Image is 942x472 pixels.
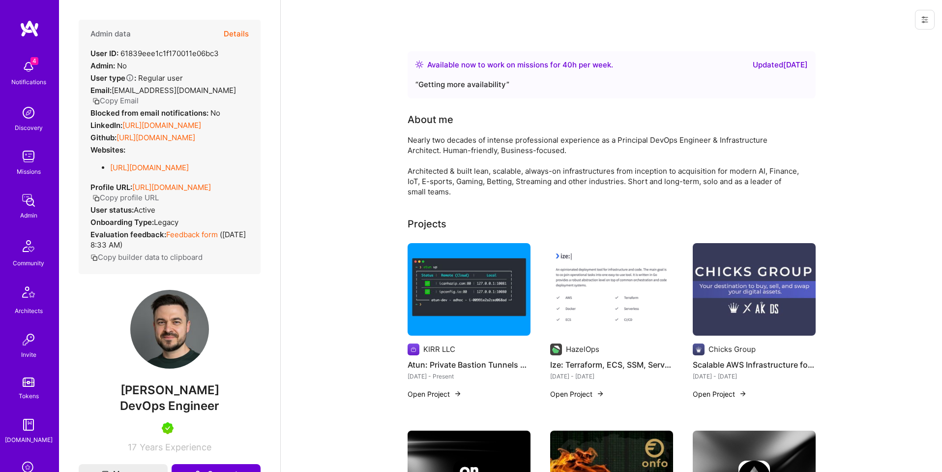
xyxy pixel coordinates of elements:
img: Invite [19,330,38,349]
span: Years Experience [140,442,211,452]
div: KIRR LLC [423,344,455,354]
div: “ Getting more availability ” [415,79,808,91]
div: Regular user [90,73,183,83]
img: arrow-right [739,390,747,398]
strong: Onboarding Type: [90,218,154,227]
button: Copy profile URL [92,192,159,203]
img: Company logo [550,344,562,355]
strong: Email: [90,86,112,95]
img: arrow-right [596,390,604,398]
span: legacy [154,218,178,227]
strong: Websites: [90,145,125,155]
img: bell [19,57,38,77]
strong: Evaluation feedback: [90,230,166,239]
button: Open Project [408,389,462,399]
div: ( [DATE] 8:33 AM ) [90,229,249,250]
button: Open Project [693,389,747,399]
img: Company logo [408,344,419,355]
div: HazelOps [566,344,599,354]
div: Invite [21,349,36,360]
div: Discovery [15,123,43,133]
button: Open Project [550,389,604,399]
h4: Atun: Private Bastion Tunnels Simplified [408,358,530,371]
strong: User ID: [90,49,118,58]
strong: LinkedIn: [90,121,122,130]
div: Chicks Group [708,344,756,354]
div: Architects [15,306,43,316]
div: Available now to work on missions for h per week . [427,59,613,71]
img: arrow-right [454,390,462,398]
span: 4 [30,57,38,65]
h4: Admin data [90,30,131,38]
div: About me [408,112,453,127]
img: tokens [23,378,34,387]
a: [URL][DOMAIN_NAME] [122,121,201,130]
img: Architects [17,282,40,306]
div: Community [13,258,44,268]
i: icon Copy [90,254,98,261]
i: icon Copy [92,97,100,105]
div: Notifications [11,77,46,87]
button: Details [224,20,249,48]
strong: User status: [90,205,134,215]
span: 17 [128,442,137,452]
span: [EMAIL_ADDRESS][DOMAIN_NAME] [112,86,236,95]
img: Availability [415,61,423,68]
strong: Admin: [90,61,115,70]
div: Admin [20,210,37,220]
img: User Avatar [130,290,209,369]
a: [URL][DOMAIN_NAME] [132,183,211,192]
div: Missions [17,166,41,177]
span: [PERSON_NAME] [79,383,261,398]
h4: Scalable AWS Infrastructure for e-Gaming finance [693,358,816,371]
span: Active [134,205,155,215]
img: Atun: Private Bastion Tunnels Simplified [408,243,530,336]
img: discovery [19,103,38,123]
strong: Blocked from email notifications: [90,108,210,118]
strong: User type : [90,73,136,83]
div: [DATE] - [DATE] [693,371,816,381]
img: guide book [19,415,38,435]
span: DevOps Engineer [120,399,219,413]
div: [DATE] - Present [408,371,530,381]
img: A.Teamer in Residence [162,422,174,434]
h4: Ize: Terraform, ECS, SSM, Serverless thin wrapper [550,358,673,371]
button: Copy builder data to clipboard [90,252,203,262]
a: [URL][DOMAIN_NAME] [117,133,195,142]
img: Company logo [693,344,705,355]
div: Projects [408,217,446,231]
img: Ize: Terraform, ECS, SSM, Serverless thin wrapper [550,243,673,336]
img: Community [17,234,40,258]
div: Nearly two decades of intense professional experience as a Principal DevOps Engineer & Infrastruc... [408,135,801,197]
img: admin teamwork [19,190,38,210]
button: Copy Email [92,95,139,106]
strong: Profile URL: [90,183,132,192]
span: 40 [562,60,572,69]
div: Updated [DATE] [753,59,808,71]
div: Tokens [19,391,39,401]
div: 61839eee1c1f170011e06bc3 [90,48,219,59]
strong: Github: [90,133,117,142]
img: logo [20,20,39,37]
img: Scalable AWS Infrastructure for e-Gaming finance [693,243,816,336]
img: teamwork [19,147,38,166]
i: icon Copy [92,194,100,202]
div: [DOMAIN_NAME] [5,435,53,445]
div: No [90,108,220,118]
div: No [90,61,127,71]
i: Help [125,73,134,82]
div: [DATE] - [DATE] [550,371,673,381]
a: [URL][DOMAIN_NAME] [110,163,189,172]
a: Feedback form [166,230,218,239]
